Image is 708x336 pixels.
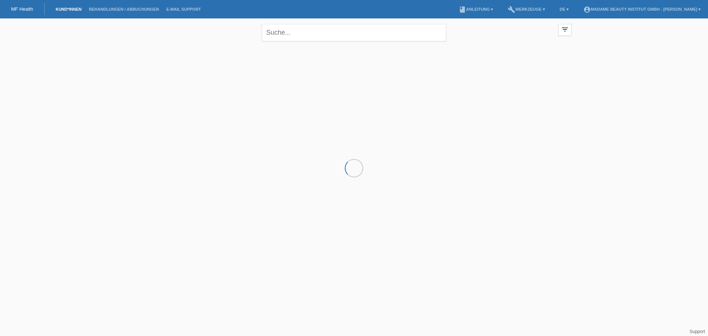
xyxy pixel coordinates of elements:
i: account_circle [583,6,591,13]
a: Kund*innen [52,7,85,11]
i: build [508,6,515,13]
a: buildWerkzeuge ▾ [504,7,549,11]
i: book [459,6,466,13]
a: bookAnleitung ▾ [455,7,497,11]
a: account_circleMadame Beauty Institut GmbH - [PERSON_NAME] ▾ [580,7,704,11]
i: filter_list [561,25,569,34]
input: Suche... [262,24,446,41]
a: Behandlungen / Abbuchungen [85,7,163,11]
a: Support [690,329,705,334]
a: E-Mail Support [163,7,205,11]
a: DE ▾ [556,7,572,11]
a: MF Health [11,6,33,12]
